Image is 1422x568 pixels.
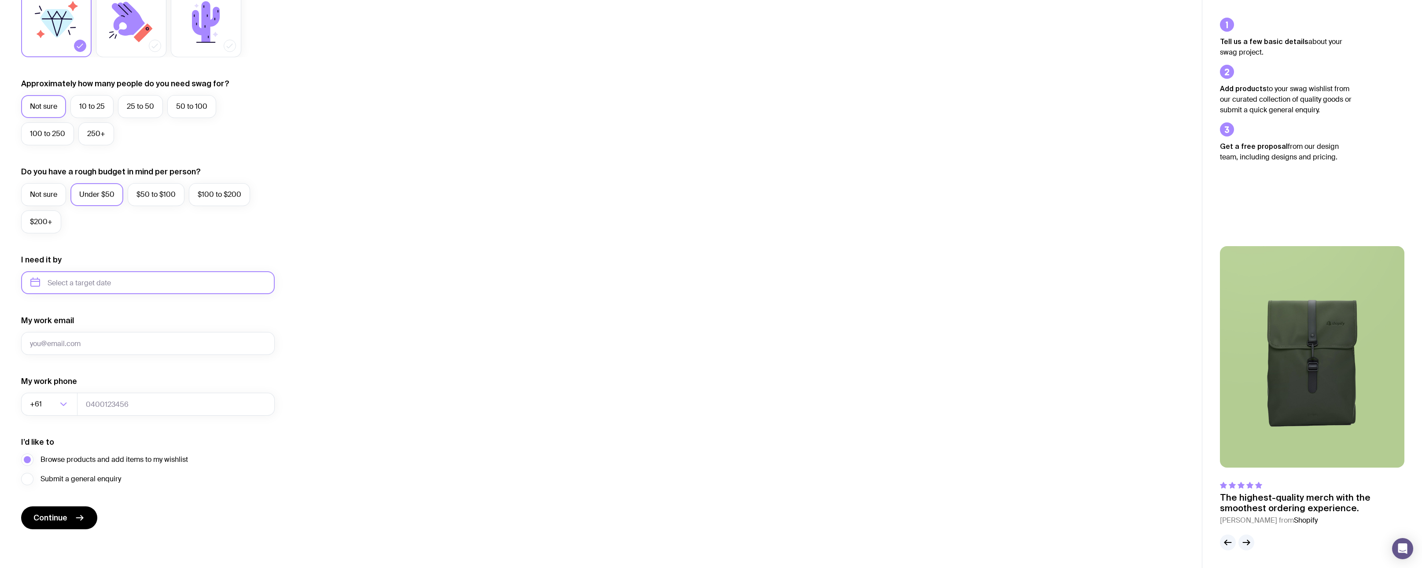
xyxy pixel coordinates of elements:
input: Select a target date [21,271,275,294]
label: Not sure [21,95,66,118]
strong: Add products [1220,85,1267,92]
label: 10 to 25 [70,95,114,118]
label: Do you have a rough budget in mind per person? [21,166,201,177]
strong: Tell us a few basic details [1220,37,1308,45]
input: you@email.com [21,332,275,355]
label: Under $50 [70,183,123,206]
label: Not sure [21,183,66,206]
span: Shopify [1294,516,1318,525]
label: I need it by [21,254,62,265]
p: about your swag project. [1220,36,1352,58]
label: $50 to $100 [128,183,184,206]
label: 50 to 100 [167,95,216,118]
label: 100 to 250 [21,122,74,145]
strong: Get a free proposal [1220,142,1288,150]
input: 0400123456 [77,393,275,416]
cite: [PERSON_NAME] from [1220,515,1404,526]
span: Submit a general enquiry [41,474,121,484]
input: Search for option [44,393,57,416]
label: $100 to $200 [189,183,250,206]
label: $200+ [21,210,61,233]
p: to your swag wishlist from our curated collection of quality goods or submit a quick general enqu... [1220,83,1352,115]
button: Continue [21,506,97,529]
p: from our design team, including designs and pricing. [1220,141,1352,162]
span: +61 [30,393,44,416]
label: Approximately how many people do you need swag for? [21,78,229,89]
label: 25 to 50 [118,95,163,118]
p: The highest-quality merch with the smoothest ordering experience. [1220,492,1404,513]
label: My work phone [21,376,77,387]
span: Continue [33,513,67,523]
div: Search for option [21,393,77,416]
span: Browse products and add items to my wishlist [41,454,188,465]
div: Open Intercom Messenger [1392,538,1413,559]
label: My work email [21,315,74,326]
label: I’d like to [21,437,54,447]
label: 250+ [78,122,114,145]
